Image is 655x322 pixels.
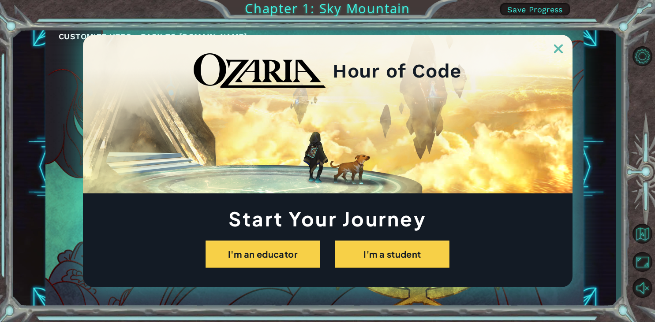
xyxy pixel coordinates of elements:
h1: Start Your Journey [83,210,573,227]
img: ExitButton_Dusk.png [554,44,563,53]
button: I'm a student [335,241,449,268]
button: I'm an educator [206,241,320,268]
h2: Hour of Code [333,63,462,79]
img: blackOzariaWordmark.png [194,53,326,89]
